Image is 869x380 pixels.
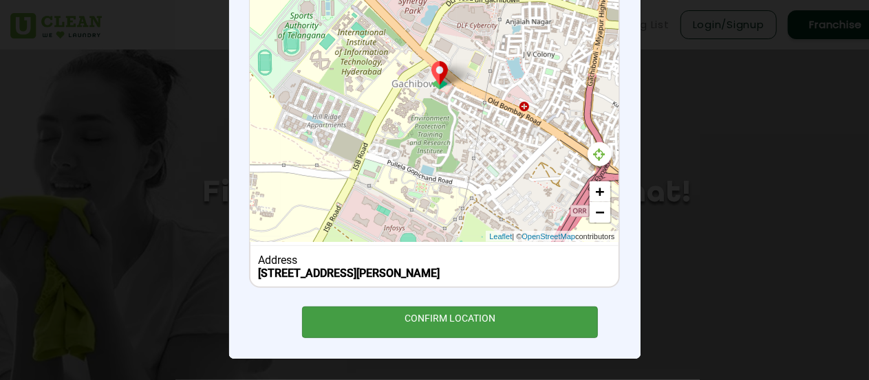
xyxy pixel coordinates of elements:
a: OpenStreetMap [522,231,575,243]
div: | © contributors [486,231,618,243]
b: [STREET_ADDRESS][PERSON_NAME] [258,267,440,280]
div: CONFIRM LOCATION [302,306,599,337]
a: Zoom in [590,181,610,202]
div: Address [258,254,611,267]
a: Zoom out [590,202,610,223]
a: Leaflet [489,231,512,243]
